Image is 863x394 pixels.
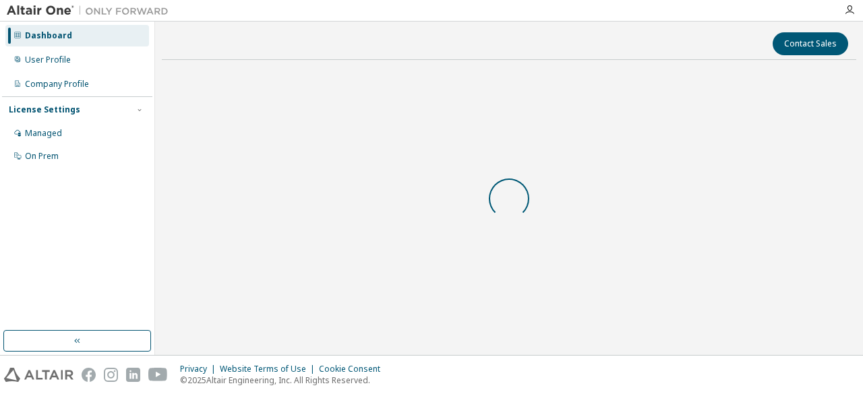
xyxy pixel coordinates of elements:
div: Cookie Consent [319,364,388,374]
div: Privacy [180,364,220,374]
img: youtube.svg [148,368,168,382]
img: instagram.svg [104,368,118,382]
button: Contact Sales [773,32,848,55]
div: Company Profile [25,79,89,90]
p: © 2025 Altair Engineering, Inc. All Rights Reserved. [180,374,388,386]
div: Managed [25,128,62,139]
div: On Prem [25,151,59,162]
img: Altair One [7,4,175,18]
div: Website Terms of Use [220,364,319,374]
div: User Profile [25,55,71,65]
img: altair_logo.svg [4,368,73,382]
div: License Settings [9,104,80,115]
img: facebook.svg [82,368,96,382]
div: Dashboard [25,30,72,41]
img: linkedin.svg [126,368,140,382]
